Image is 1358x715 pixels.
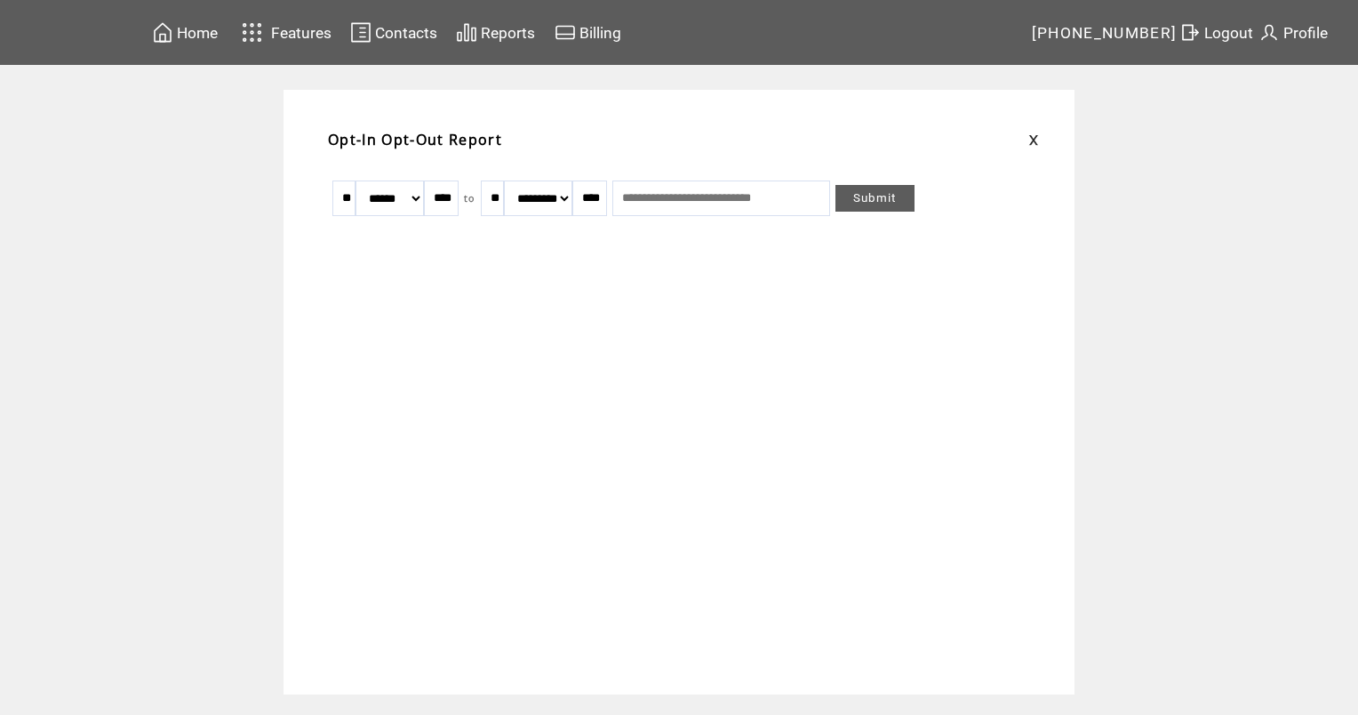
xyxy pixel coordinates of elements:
span: Logout [1204,24,1253,42]
a: Contacts [347,19,440,46]
img: creidtcard.svg [555,21,576,44]
span: to [464,192,475,205]
img: profile.svg [1258,21,1280,44]
img: chart.svg [456,21,477,44]
span: Opt-In Opt-Out Report [328,130,502,149]
img: features.svg [236,18,268,47]
span: Reports [481,24,535,42]
a: Home [149,19,220,46]
a: Features [234,15,334,50]
a: Logout [1177,19,1256,46]
span: Home [177,24,218,42]
a: Submit [835,185,915,212]
a: Billing [552,19,624,46]
a: Profile [1256,19,1330,46]
img: contacts.svg [350,21,371,44]
img: home.svg [152,21,173,44]
span: Profile [1283,24,1328,42]
span: Features [271,24,332,42]
span: Contacts [375,24,437,42]
img: exit.svg [1179,21,1201,44]
a: Reports [453,19,538,46]
span: Billing [579,24,621,42]
span: [PHONE_NUMBER] [1032,24,1178,42]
